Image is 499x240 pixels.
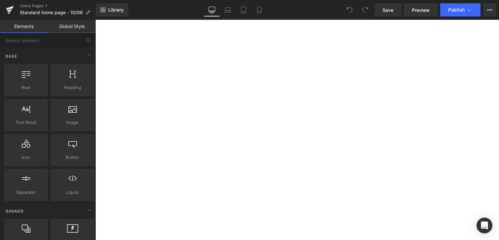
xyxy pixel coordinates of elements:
[5,208,24,214] span: Banner
[108,7,124,13] span: Library
[404,3,438,16] a: Preview
[359,3,372,16] button: Redo
[52,154,92,161] span: Button
[412,7,430,14] span: Preview
[6,84,46,91] span: Row
[220,3,236,16] a: Laptop
[5,53,18,59] span: Base
[448,7,465,13] span: Publish
[6,154,46,161] span: Icon
[483,3,496,16] button: More
[477,218,492,233] div: Open Intercom Messenger
[48,20,96,33] a: Global Style
[96,3,128,16] a: New Library
[6,189,46,196] span: Separator
[52,119,92,126] span: Image
[251,3,267,16] a: Mobile
[204,3,220,16] a: Desktop
[20,3,96,9] a: Home Pages
[52,189,92,196] span: Liquid
[6,119,46,126] span: Text Block
[52,84,92,91] span: Heading
[383,7,393,14] span: Save
[440,3,481,16] button: Publish
[236,3,251,16] a: Tablet
[20,10,83,15] span: Standard home page - 10/06
[343,3,356,16] button: Undo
